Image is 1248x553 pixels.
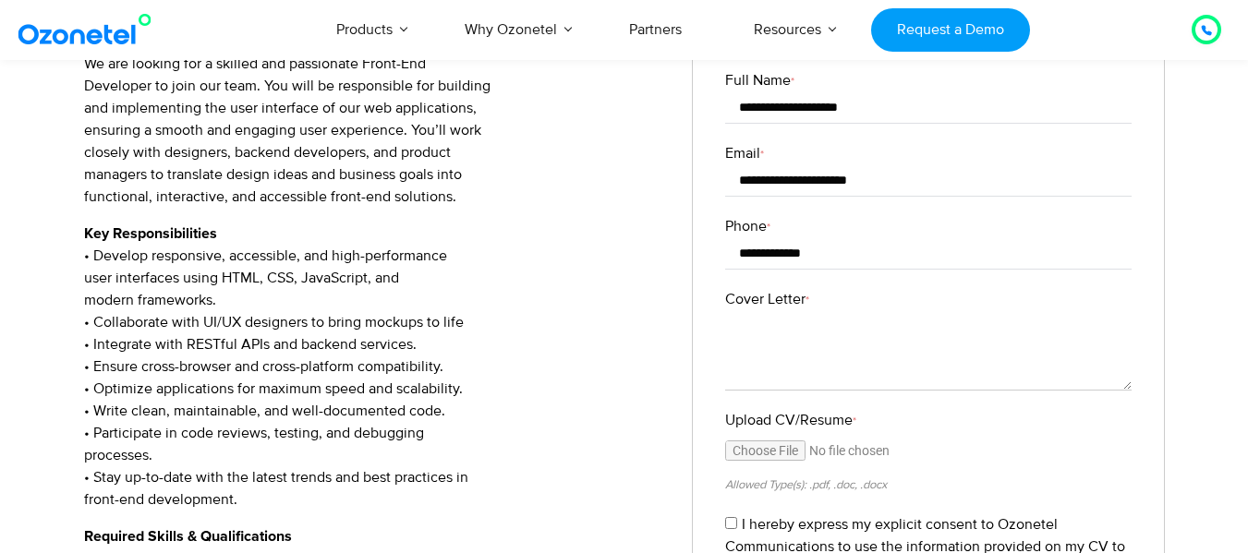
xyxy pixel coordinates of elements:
[725,215,1132,237] label: Phone
[84,222,665,511] p: • Develop responsive, accessible, and high-performance user interfaces using HTML, CSS, JavaScrip...
[725,409,1132,431] label: Upload CV/Resume
[871,8,1029,52] a: Request a Demo
[725,69,1132,91] label: Full Name
[84,226,217,241] strong: Key Responsibilities
[725,288,1132,310] label: Cover Letter
[725,477,887,492] small: Allowed Type(s): .pdf, .doc, .docx
[84,529,292,544] strong: Required Skills & Qualifications
[84,30,665,208] p: We are looking for a skilled and passionate Front-End Developer to join our team. You will be res...
[725,142,1132,164] label: Email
